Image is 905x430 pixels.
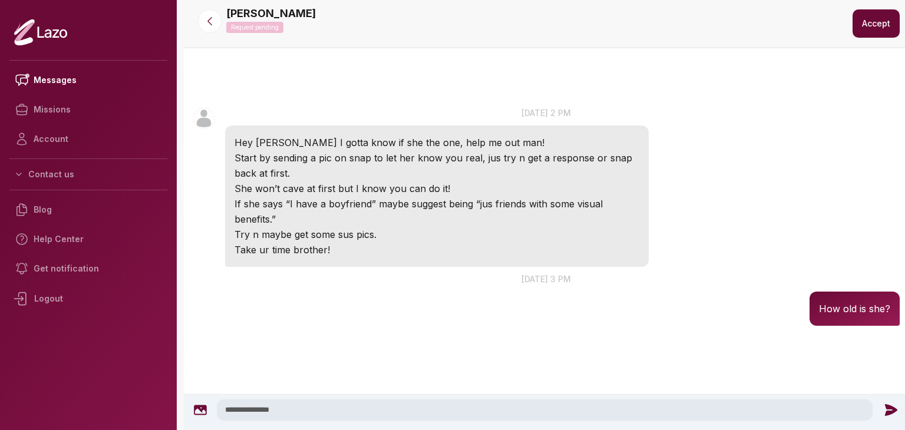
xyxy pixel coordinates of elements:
[853,9,900,38] button: Accept
[9,283,167,314] div: Logout
[234,150,639,181] p: Start by sending a pic on snap to let her know you real, jus try n get a response or snap back at...
[234,181,639,196] p: She won’t cave at first but I know you can do it!
[234,196,639,227] p: If she says “I have a boyfriend” maybe suggest being “jus friends with some visual benefits.”
[819,301,890,316] p: How old is she?
[234,242,639,257] p: Take ur time brother!
[226,22,283,33] p: Request pending
[234,135,639,150] p: Hey [PERSON_NAME] I gotta know if she the one, help me out man!
[226,5,316,22] p: [PERSON_NAME]
[9,224,167,254] a: Help Center
[9,65,167,95] a: Messages
[9,254,167,283] a: Get notification
[9,95,167,124] a: Missions
[9,164,167,185] button: Contact us
[9,124,167,154] a: Account
[234,227,639,242] p: Try n maybe get some sus pics.
[9,195,167,224] a: Blog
